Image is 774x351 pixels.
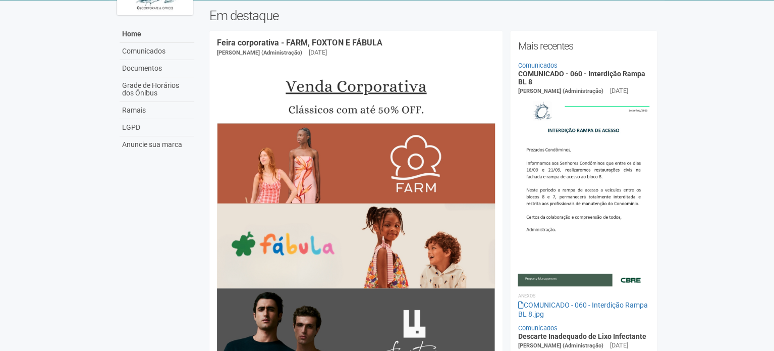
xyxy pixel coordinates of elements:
[518,62,557,69] a: Comunicados
[518,301,647,318] a: COMUNICADO - 060 - Interdição Rampa BL 8.jpg
[209,8,657,23] h2: Em destaque
[518,324,557,332] a: Comunicados
[217,49,302,56] span: [PERSON_NAME] (Administração)
[518,291,649,300] li: Anexos
[120,26,194,43] a: Home
[518,70,645,85] a: COMUNICADO - 060 - Interdição Rampa BL 8
[309,48,327,57] div: [DATE]
[120,43,194,60] a: Comunicados
[120,136,194,153] a: Anuncie sua marca
[610,341,628,350] div: [DATE]
[518,332,646,340] a: Descarte Inadequado de Lixo Infectante
[518,38,649,54] h2: Mais recentes
[217,38,382,47] a: Feira corporativa - FARM, FOXTON E FÁBULA
[120,77,194,102] a: Grade de Horários dos Ônibus
[120,102,194,119] a: Ramais
[610,86,628,95] div: [DATE]
[518,342,603,349] span: [PERSON_NAME] (Administração)
[518,88,603,94] span: [PERSON_NAME] (Administração)
[120,60,194,77] a: Documentos
[120,119,194,136] a: LGPD
[518,96,649,286] img: COMUNICADO%20-%20060%20-%20Interdi%C3%A7%C3%A3o%20Rampa%20BL%208.jpg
